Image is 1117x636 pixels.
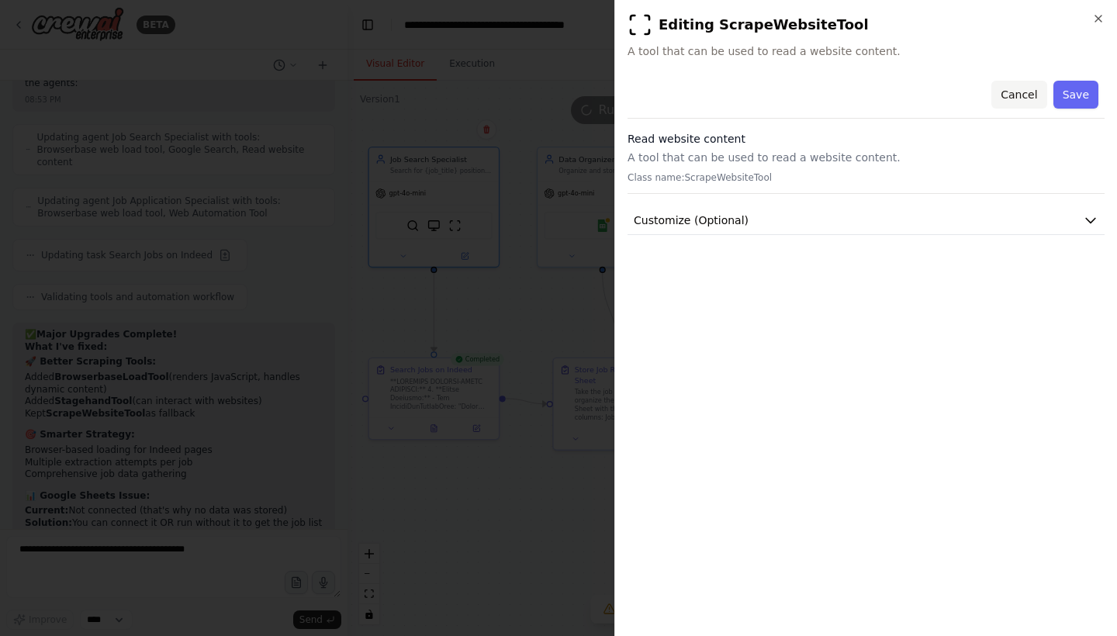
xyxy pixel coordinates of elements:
[628,171,1105,184] p: Class name: ScrapeWebsiteTool
[628,206,1105,235] button: Customize (Optional)
[628,150,1105,165] p: A tool that can be used to read a website content.
[628,131,1105,147] h3: Read website content
[634,213,749,228] span: Customize (Optional)
[628,12,1105,37] h2: Editing ScrapeWebsiteTool
[628,43,1105,59] span: A tool that can be used to read a website content.
[628,12,652,37] img: ScrapeWebsiteTool
[1053,81,1098,109] button: Save
[991,81,1046,109] button: Cancel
